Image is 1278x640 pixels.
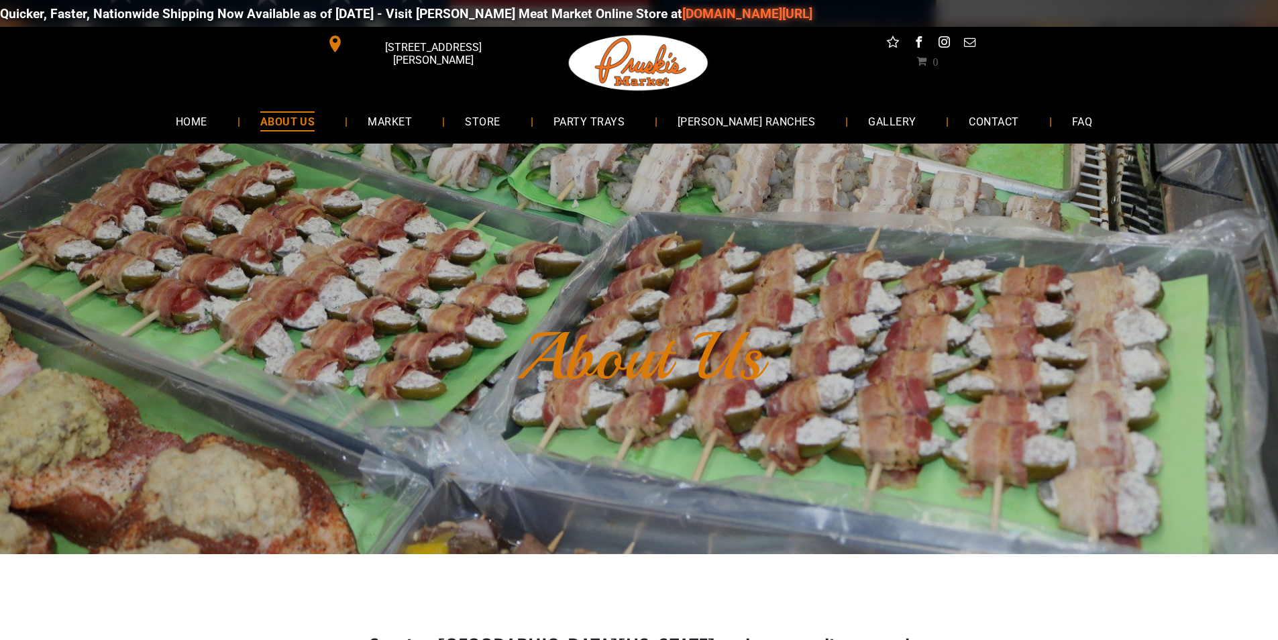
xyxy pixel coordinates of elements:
span: [STREET_ADDRESS][PERSON_NAME] [346,34,519,73]
a: STORE [445,103,520,139]
a: [PERSON_NAME] RANCHES [657,103,835,139]
font: About Us [516,315,763,398]
img: Pruski-s+Market+HQ+Logo2-1920w.png [566,27,711,99]
a: ABOUT US [240,103,335,139]
a: GALLERY [848,103,936,139]
a: instagram [935,34,953,54]
a: Social network [884,34,902,54]
a: facebook [910,34,927,54]
a: PARTY TRAYS [533,103,645,139]
a: FAQ [1052,103,1112,139]
a: CONTACT [949,103,1039,139]
a: HOME [156,103,227,139]
span: 0 [933,56,938,66]
a: [STREET_ADDRESS][PERSON_NAME] [317,34,523,54]
a: MARKET [348,103,432,139]
a: email [961,34,978,54]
